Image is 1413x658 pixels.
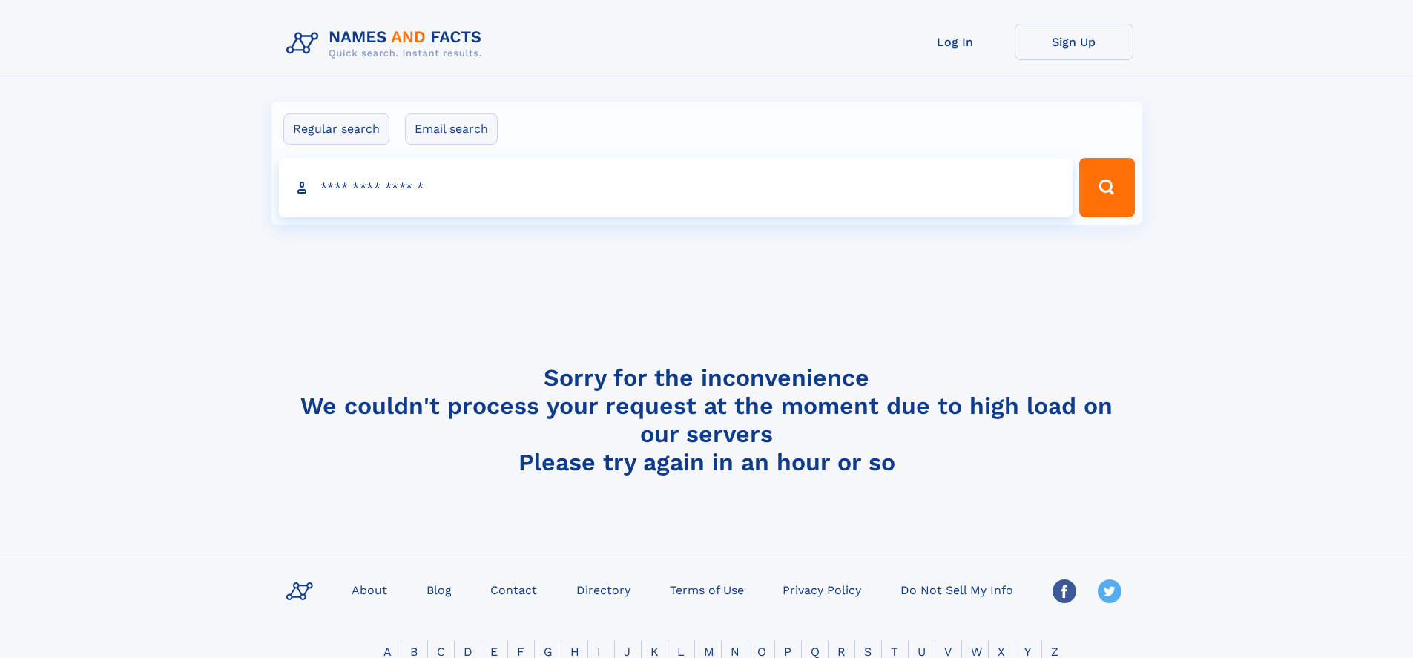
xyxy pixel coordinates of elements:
a: Log In [896,24,1015,60]
h4: Sorry for the inconvenience We couldn't process your request at the moment due to high load on ou... [280,363,1133,476]
a: Privacy Policy [777,579,867,600]
label: Email search [405,113,498,145]
a: Directory [570,579,636,600]
a: About [346,579,393,600]
a: Terms of Use [664,579,750,600]
button: Search Button [1079,158,1134,217]
img: Facebook [1053,579,1076,603]
a: Sign Up [1015,24,1133,60]
img: Twitter [1098,579,1121,603]
a: Do Not Sell My Info [895,579,1019,600]
img: Logo Names and Facts [280,24,494,64]
input: search input [279,158,1073,217]
a: Blog [421,579,458,600]
a: Contact [484,579,543,600]
label: Regular search [283,113,389,145]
